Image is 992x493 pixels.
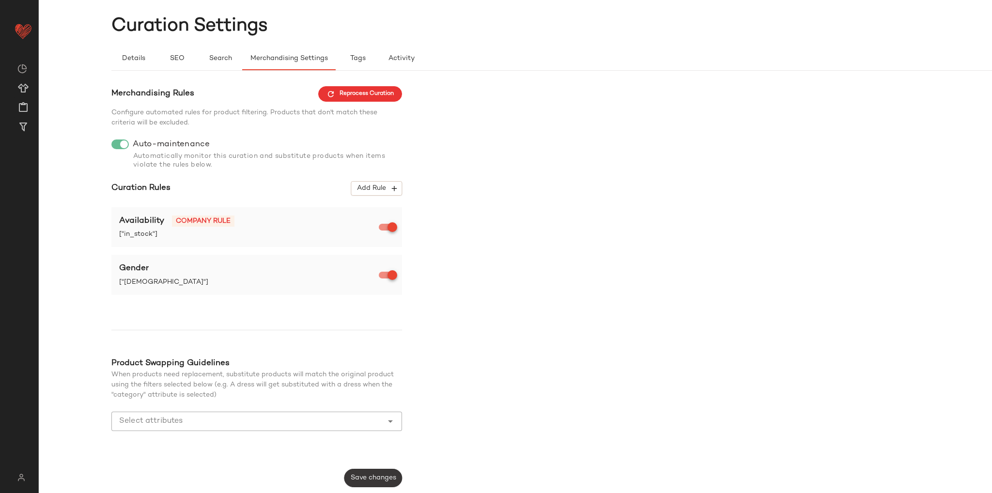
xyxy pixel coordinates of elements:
[133,139,210,149] span: Auto-maintenance
[318,86,402,102] button: Reprocess Curation
[351,181,402,196] button: Add Rule
[119,216,164,225] span: Availability
[119,229,381,239] span: ["in_stock"]
[250,55,328,62] span: Merchandising Settings
[169,55,184,62] span: SEO
[356,184,397,193] span: Add Rule
[111,16,268,36] span: Curation Settings
[172,216,234,227] span: Company rule
[209,55,232,62] span: Search
[111,371,394,399] span: When products need replacement, substitute products will match the original product using the fil...
[388,55,415,62] span: Activity
[111,182,170,195] span: Curation Rules
[350,474,396,482] span: Save changes
[326,90,394,98] span: Reprocess Curation
[119,264,149,273] span: Gender
[119,277,381,287] span: ["[DEMOGRAPHIC_DATA]"]
[385,416,396,427] i: Open
[350,55,366,62] span: Tags
[111,359,230,368] span: Product Swapping Guidelines
[111,88,194,100] span: Merchandising Rules
[111,109,377,126] span: Configure automated rules for product filtering. Products that don't match these criteria will be...
[14,21,33,41] img: heart_red.DM2ytmEG.svg
[12,474,31,481] img: svg%3e
[111,152,402,169] div: Automatically monitor this curation and substitute products when items violate the rules below.
[17,64,27,74] img: svg%3e
[121,55,145,62] span: Details
[344,469,402,487] button: Save changes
